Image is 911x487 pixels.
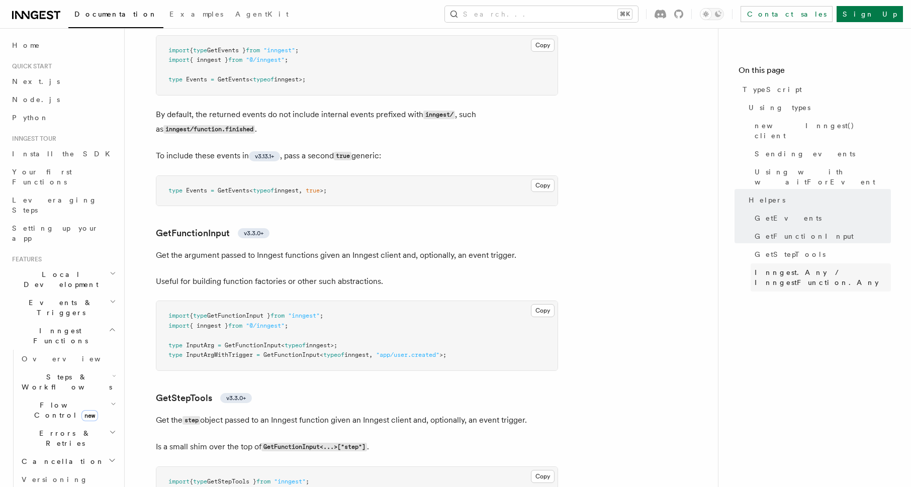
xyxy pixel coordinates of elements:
[218,342,221,349] span: =
[285,322,288,329] span: ;
[439,351,446,358] span: >;
[369,351,373,358] span: ,
[190,478,193,485] span: {
[8,294,118,322] button: Events & Triggers
[211,76,214,83] span: =
[18,396,118,424] button: Flow Controlnew
[274,76,306,83] span: inngest>;
[334,152,351,160] code: true
[229,3,295,27] a: AgentKit
[207,478,256,485] span: GetStepTools }
[755,213,822,223] span: GetEvents
[156,108,558,137] p: By default, the returned events do not include internal events prefixed with , such as .
[751,245,891,263] a: GetStepTools
[168,351,183,358] span: type
[169,10,223,18] span: Examples
[12,114,49,122] span: Python
[739,80,891,99] a: TypeScript
[306,478,309,485] span: ;
[306,342,337,349] span: inngest>;
[739,64,891,80] h4: On this page
[8,191,118,219] a: Leveraging Steps
[8,163,118,191] a: Your first Functions
[749,103,810,113] span: Using types
[751,263,891,291] a: Inngest.Any / InngestFunction.Any
[8,145,118,163] a: Install the SDK
[168,312,190,319] span: import
[306,187,320,194] span: true
[285,56,288,63] span: ;
[168,322,190,329] span: import
[270,312,285,319] span: from
[12,95,60,104] span: Node.js
[255,152,274,160] span: v3.13.1+
[12,224,99,242] span: Setting up your app
[156,248,558,262] p: Get the argument passed to Inngest functions given an Inngest client and, optionally, an event tr...
[8,269,110,289] span: Local Development
[8,135,56,143] span: Inngest tour
[163,3,229,27] a: Examples
[207,47,246,54] span: GetEvents }
[168,56,190,63] span: import
[193,47,207,54] span: type
[218,187,249,194] span: GetEvents
[256,478,270,485] span: from
[751,209,891,227] a: GetEvents
[81,410,98,421] span: new
[190,312,193,319] span: {
[274,478,306,485] span: "inngest"
[700,8,724,20] button: Toggle dark mode
[755,249,826,259] span: GetStepTools
[186,76,207,83] span: Events
[246,322,285,329] span: "@/inngest"
[445,6,638,22] button: Search...⌘K
[8,326,109,346] span: Inngest Functions
[344,351,369,358] span: inngest
[8,265,118,294] button: Local Development
[423,111,455,119] code: inngest/
[531,470,555,483] button: Copy
[12,150,116,158] span: Install the SDK
[755,231,854,241] span: GetFunctionInput
[749,195,785,205] span: Helpers
[168,478,190,485] span: import
[12,77,60,85] span: Next.js
[249,187,253,194] span: <
[168,187,183,194] span: type
[156,274,558,288] p: Useful for building function factories or other such abstractions.
[156,440,558,454] p: Is a small shim over the top of .
[281,342,285,349] span: <
[226,394,246,402] span: v3.3.0+
[755,167,891,187] span: Using with waitForEvent
[228,322,242,329] span: from
[8,219,118,247] a: Setting up your app
[211,187,214,194] span: =
[8,62,52,70] span: Quick start
[190,322,228,329] span: { inngest }
[244,229,263,237] span: v3.3.0+
[186,342,214,349] span: InputArg
[8,109,118,127] a: Python
[743,84,802,94] span: TypeScript
[263,351,320,358] span: GetFunctionInput
[246,56,285,63] span: "@/inngest"
[274,187,299,194] span: inngest
[8,72,118,90] a: Next.js
[190,47,193,54] span: {
[18,424,118,452] button: Errors & Retries
[156,226,269,240] a: GetFunctionInputv3.3.0+
[8,36,118,54] a: Home
[8,298,110,318] span: Events & Triggers
[531,179,555,192] button: Copy
[22,355,125,363] span: Overview
[755,121,891,141] span: new Inngest() client
[531,304,555,317] button: Copy
[295,47,299,54] span: ;
[12,40,40,50] span: Home
[18,368,118,396] button: Steps & Workflows
[253,76,274,83] span: typeof
[320,312,323,319] span: ;
[246,47,260,54] span: from
[249,76,253,83] span: <
[256,351,260,358] span: =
